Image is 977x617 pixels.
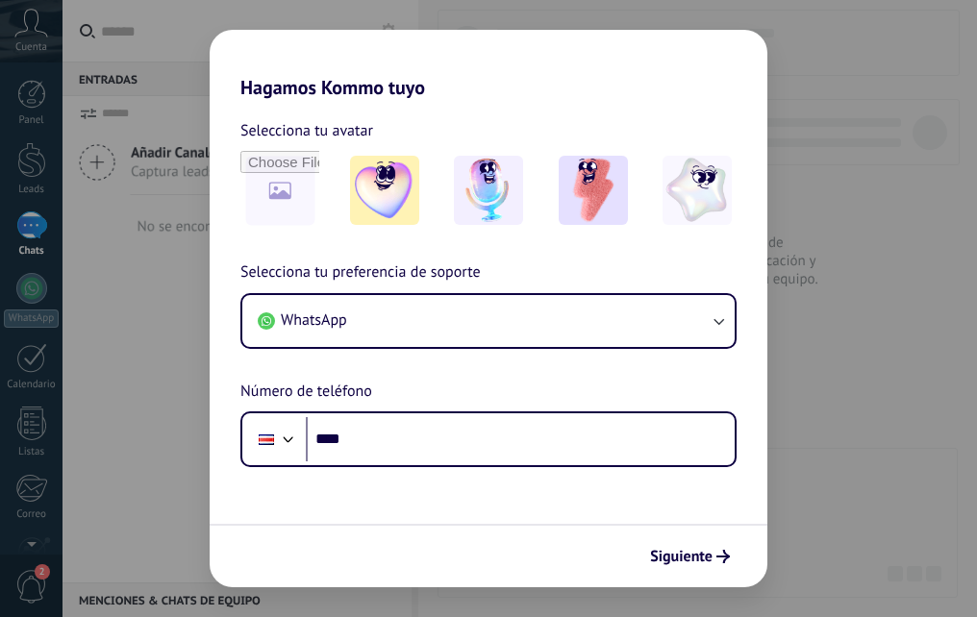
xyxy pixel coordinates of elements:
[281,310,347,330] span: WhatsApp
[350,156,419,225] img: -1.jpeg
[454,156,523,225] img: -2.jpeg
[248,419,285,459] div: Costa Rica: + 506
[663,156,732,225] img: -4.jpeg
[210,30,767,99] h2: Hagamos Kommo tuyo
[240,118,373,143] span: Selecciona tu avatar
[242,295,735,347] button: WhatsApp
[650,550,713,563] span: Siguiente
[240,380,372,405] span: Número de teléfono
[641,540,739,573] button: Siguiente
[559,156,628,225] img: -3.jpeg
[240,260,481,285] span: Selecciona tu preferencia de soporte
